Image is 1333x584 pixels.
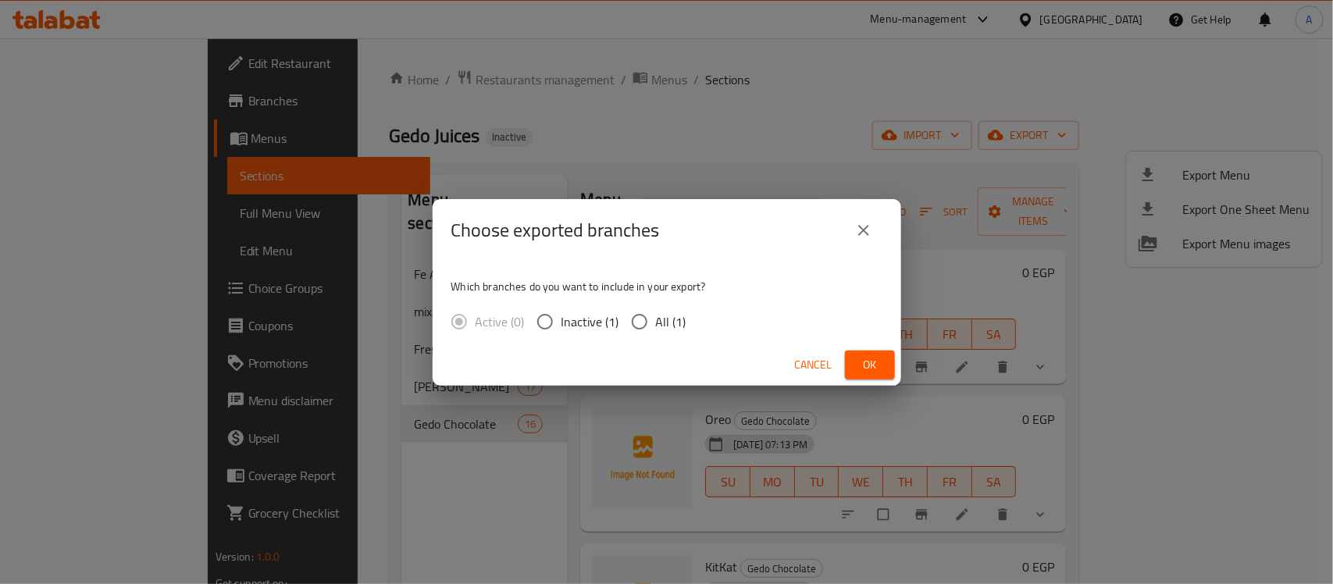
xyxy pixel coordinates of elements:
span: All (1) [656,312,686,331]
span: Ok [857,355,882,375]
h2: Choose exported branches [451,218,660,243]
button: close [845,212,882,249]
span: Inactive (1) [561,312,619,331]
p: Which branches do you want to include in your export? [451,279,882,294]
span: Active (0) [476,312,525,331]
button: Cancel [789,351,839,379]
button: Ok [845,351,895,379]
span: Cancel [795,355,832,375]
